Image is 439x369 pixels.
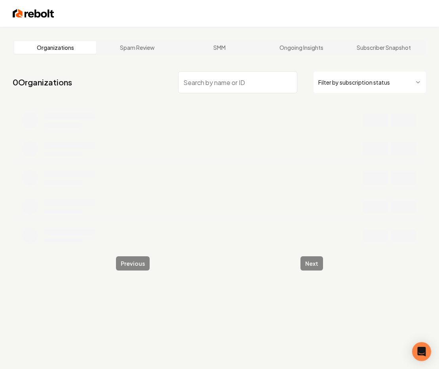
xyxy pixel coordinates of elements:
a: Ongoing Insights [260,41,342,54]
input: Search by name or ID [178,71,297,93]
img: Rebolt Logo [13,8,54,19]
a: Organizations [14,41,96,54]
div: Open Intercom Messenger [412,342,431,361]
a: SMM [179,41,260,54]
a: Subscriber Snapshot [343,41,425,54]
a: Spam Review [96,41,178,54]
a: 0Organizations [13,77,72,88]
